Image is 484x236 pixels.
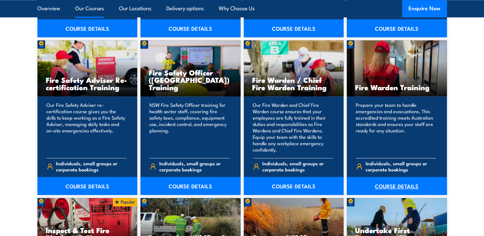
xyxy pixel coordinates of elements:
h3: Fire Warden Training [355,83,439,91]
p: NSW Fire Safety Officer training for health sector staff, covering fire safety laws, compliance, ... [149,102,230,153]
span: Individuals, small groups or corporate bookings [262,160,333,172]
a: COURSE DETAILS [244,177,344,195]
a: COURSE DETAILS [140,177,241,195]
span: Individuals, small groups or corporate bookings [56,160,126,172]
h3: Fire Safety Adviser Re-certification Training [46,76,129,91]
a: COURSE DETAILS [37,19,138,37]
p: Our Fire Safety Adviser re-certification course gives you the skills to keep working as a Fire Sa... [46,102,127,153]
p: Prepare your team to handle emergencies and evacuations. This accredited training meets Australia... [356,102,436,153]
a: COURSE DETAILS [347,19,447,37]
a: COURSE DETAILS [140,19,241,37]
a: COURSE DETAILS [37,177,138,195]
h3: Fire Warden / Chief Fire Warden Training [252,76,336,91]
a: COURSE DETAILS [244,19,344,37]
a: COURSE DETAILS [347,177,447,195]
p: Our Fire Warden and Chief Fire Warden course ensures that your employees are fully trained in the... [253,102,333,153]
span: Individuals, small groups or corporate bookings [159,160,230,172]
h3: Fire Safety Officer ([GEOGRAPHIC_DATA]) Training [149,69,232,91]
span: Individuals, small groups or corporate bookings [366,160,436,172]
